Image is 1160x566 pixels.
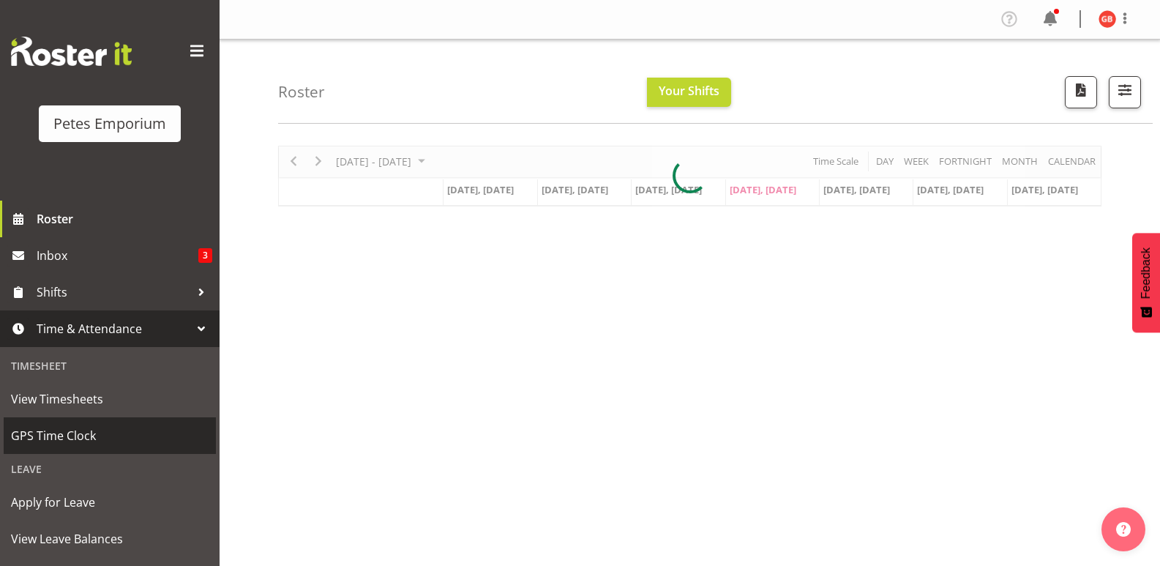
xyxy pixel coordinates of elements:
[37,208,212,230] span: Roster
[4,381,216,417] a: View Timesheets
[1132,233,1160,332] button: Feedback - Show survey
[4,521,216,557] a: View Leave Balances
[11,37,132,66] img: Rosterit website logo
[647,78,731,107] button: Your Shifts
[1065,76,1097,108] button: Download a PDF of the roster according to the set date range.
[659,83,719,99] span: Your Shifts
[4,484,216,521] a: Apply for Leave
[1099,10,1116,28] img: gillian-byford11184.jpg
[11,388,209,410] span: View Timesheets
[11,425,209,447] span: GPS Time Clock
[1109,76,1141,108] button: Filter Shifts
[1140,247,1153,299] span: Feedback
[53,113,166,135] div: Petes Emporium
[37,245,198,267] span: Inbox
[278,83,325,100] h4: Roster
[4,351,216,381] div: Timesheet
[11,491,209,513] span: Apply for Leave
[37,281,190,303] span: Shifts
[1116,522,1131,537] img: help-xxl-2.png
[4,454,216,484] div: Leave
[37,318,190,340] span: Time & Attendance
[11,528,209,550] span: View Leave Balances
[198,248,212,263] span: 3
[4,417,216,454] a: GPS Time Clock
